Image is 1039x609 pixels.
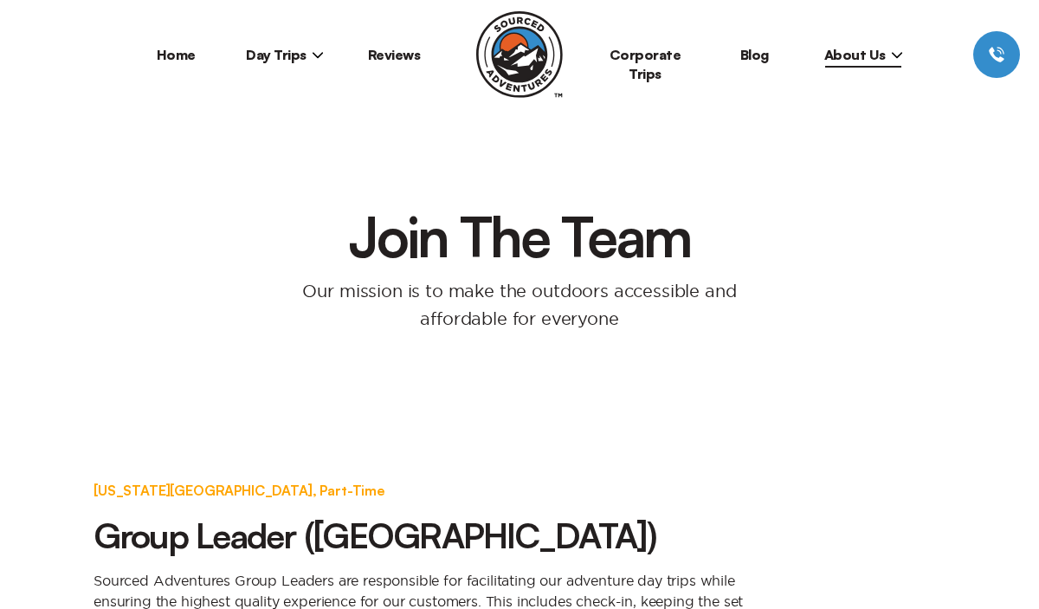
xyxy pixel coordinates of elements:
div: [US_STATE][GEOGRAPHIC_DATA], Part-Time [94,480,786,501]
a: Blog [740,46,769,63]
h1: Join The Team [332,208,707,263]
span: About Us [824,46,903,63]
a: Home [157,46,196,63]
img: Sourced Adventures company logo [476,11,563,98]
span: Day Trips [246,46,324,63]
p: Our mission is to make the outdoors accessible and affordable for everyone [280,277,759,333]
a: Corporate Trips [610,46,681,82]
a: Reviews [368,46,421,63]
h2: Group Leader ([GEOGRAPHIC_DATA]) [94,515,786,556]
